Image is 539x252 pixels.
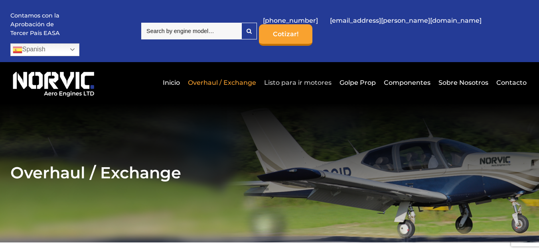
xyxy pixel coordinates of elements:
a: Listo para ir motores [262,73,334,92]
img: Logotipo de Norvic Aero Engines [10,68,97,97]
a: Golpe Prop [338,73,378,92]
input: Search by engine model… [141,23,241,39]
a: Contacto [494,73,527,92]
img: es [13,45,22,55]
a: [EMAIL_ADDRESS][PERSON_NAME][DOMAIN_NAME] [326,11,486,30]
a: Overhaul / Exchange [186,73,258,92]
a: Inicio [161,73,182,92]
a: Spanish [10,43,79,56]
p: Contamos con la Aprobación de Tercer País EASA [10,12,70,37]
a: Componentes [382,73,432,92]
a: Sobre Nosotros [436,73,490,92]
h2: Overhaul / Exchange [10,163,529,182]
a: Cotizar! [259,24,312,46]
a: [PHONE_NUMBER] [259,11,322,30]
